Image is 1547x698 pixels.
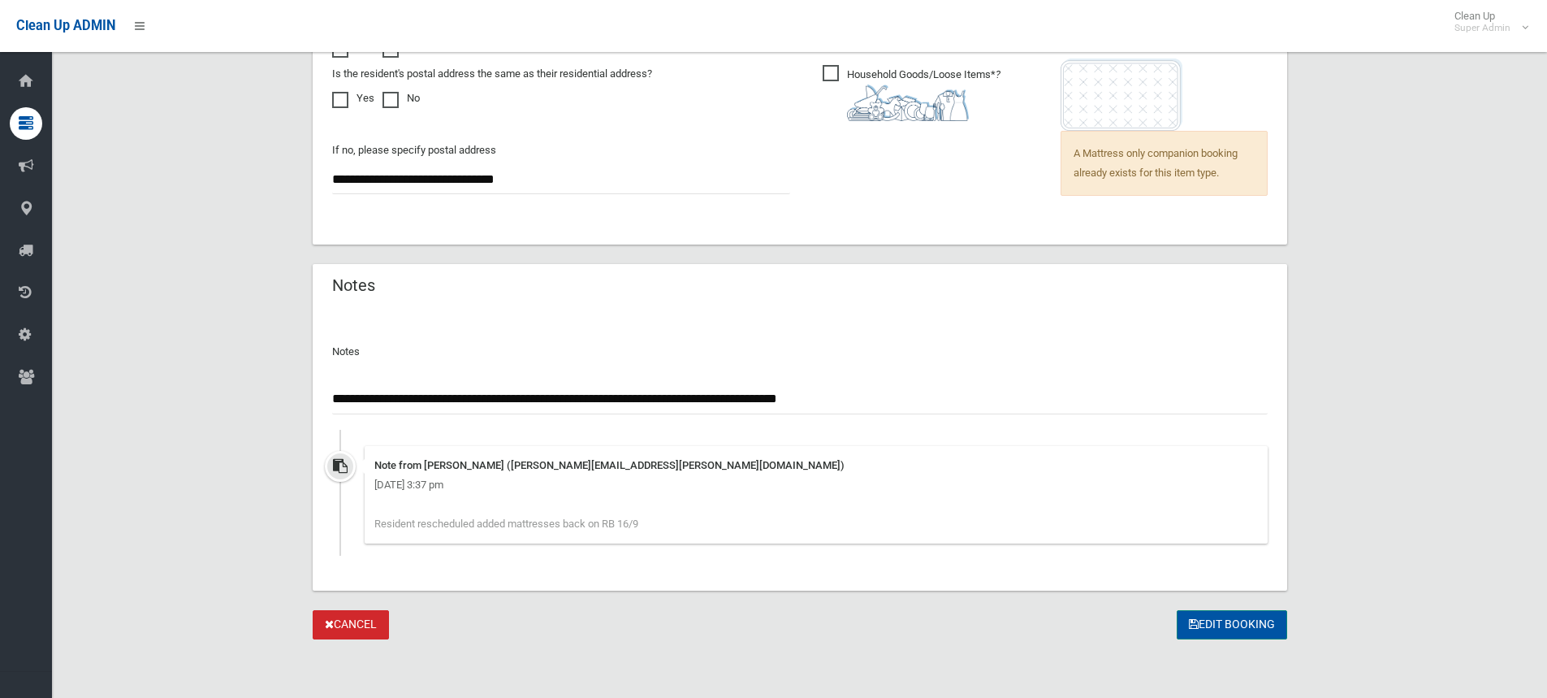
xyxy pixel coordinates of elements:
[382,89,420,108] label: No
[332,64,652,84] label: Is the resident's postal address the same as their residential address?
[1446,10,1527,34] span: Clean Up
[1061,59,1182,131] img: e7408bece873d2c1783593a074e5cb2f.png
[847,85,969,121] img: b13cc3517677393f34c0a387616ef184.png
[374,475,1258,495] div: [DATE] 3:37 pm
[823,65,1000,121] span: Household Goods/Loose Items*
[332,342,1268,362] p: Notes
[374,456,1258,475] div: Note from [PERSON_NAME] ([PERSON_NAME][EMAIL_ADDRESS][PERSON_NAME][DOMAIN_NAME])
[374,518,638,530] span: Resident rescheduled added mattresses back on RB 16/9
[1061,131,1268,196] span: A Mattress only companion booking already exists for this item type.
[313,610,389,640] a: Cancel
[16,18,115,33] span: Clean Up ADMIN
[1454,22,1510,34] small: Super Admin
[313,270,395,301] header: Notes
[332,89,374,108] label: Yes
[332,141,496,160] label: If no, please specify postal address
[1177,610,1287,640] button: Edit Booking
[847,68,1000,121] i: ?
